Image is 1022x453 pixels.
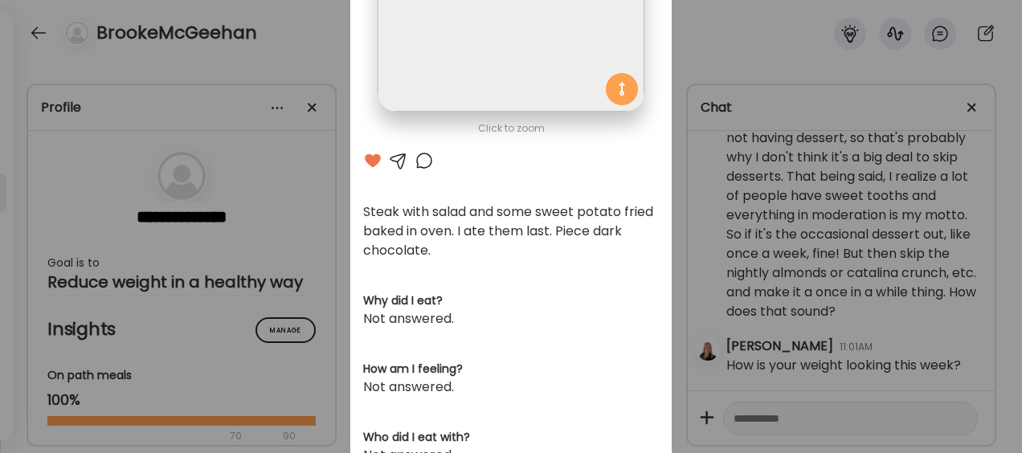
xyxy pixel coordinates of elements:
[363,309,659,329] div: Not answered.
[363,377,659,397] div: Not answered.
[363,292,659,309] h3: Why did I eat?
[363,202,659,260] div: Steak with salad and some sweet potato fried baked in oven. I ate them last. Piece dark chocolate.
[363,361,659,377] h3: How am I feeling?
[363,429,659,446] h3: Who did I eat with?
[363,119,659,138] div: Click to zoom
